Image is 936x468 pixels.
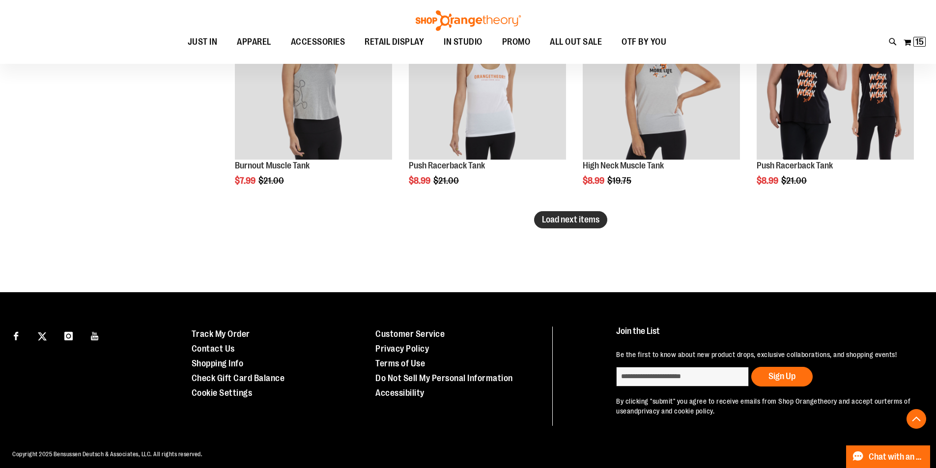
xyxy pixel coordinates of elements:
[7,327,25,344] a: Visit our Facebook page
[38,332,47,341] img: Twitter
[235,161,310,170] a: Burnout Muscle Tank
[192,329,250,339] a: Track My Order
[258,176,285,186] span: $21.00
[188,31,218,53] span: JUST IN
[192,373,285,383] a: Check Gift Card Balance
[622,31,666,53] span: OTF BY YOU
[375,373,513,383] a: Do Not Sell My Personal Information
[409,161,485,170] a: Push Racerback Tank
[444,31,482,53] span: IN STUDIO
[237,31,271,53] span: APPAREL
[583,3,740,160] img: Product image for High Neck Muscle Tank
[757,3,914,162] a: Product image for Push Racerback Tank
[375,344,429,354] a: Privacy Policy
[638,407,714,415] a: privacy and cookie policy.
[502,31,531,53] span: PROMO
[409,176,432,186] span: $8.99
[616,396,913,416] p: By clicking "submit" you agree to receive emails from Shop Orangetheory and accept our and
[235,3,392,162] a: Product image for Burnout Muscle Tank
[616,327,913,345] h4: Join the List
[60,327,77,344] a: Visit our Instagram page
[907,409,926,429] button: Back To Top
[534,211,607,228] button: Load next items
[433,176,460,186] span: $21.00
[757,3,914,160] img: Product image for Push Racerback Tank
[192,358,244,368] a: Shopping Info
[550,31,602,53] span: ALL OUT SALE
[235,3,392,160] img: Product image for Burnout Muscle Tank
[291,31,345,53] span: ACCESSORIES
[409,3,566,160] img: Product image for Push Racerback Tank
[583,176,606,186] span: $8.99
[757,161,833,170] a: Push Racerback Tank
[768,371,795,381] span: Sign Up
[869,452,924,462] span: Chat with an Expert
[583,161,664,170] a: High Neck Muscle Tank
[915,37,924,47] span: 15
[757,176,780,186] span: $8.99
[235,176,257,186] span: $7.99
[781,176,808,186] span: $21.00
[583,3,740,162] a: Product image for High Neck Muscle Tank
[751,367,813,386] button: Sign Up
[616,350,913,359] p: Be the first to know about new product drops, exclusive collaborations, and shopping events!
[12,451,202,458] span: Copyright 2025 Bensussen Deutsch & Associates, LLC. All rights reserved.
[414,10,522,31] img: Shop Orangetheory
[375,329,445,339] a: Customer Service
[192,388,253,398] a: Cookie Settings
[409,3,566,162] a: Product image for Push Racerback Tank
[542,215,599,224] span: Load next items
[846,445,931,468] button: Chat with an Expert
[616,397,910,415] a: terms of use
[192,344,235,354] a: Contact Us
[365,31,424,53] span: RETAIL DISPLAY
[86,327,104,344] a: Visit our Youtube page
[616,367,749,386] input: enter email
[375,388,425,398] a: Accessibility
[375,358,425,368] a: Terms of Use
[607,176,633,186] span: $19.75
[34,327,51,344] a: Visit our X page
